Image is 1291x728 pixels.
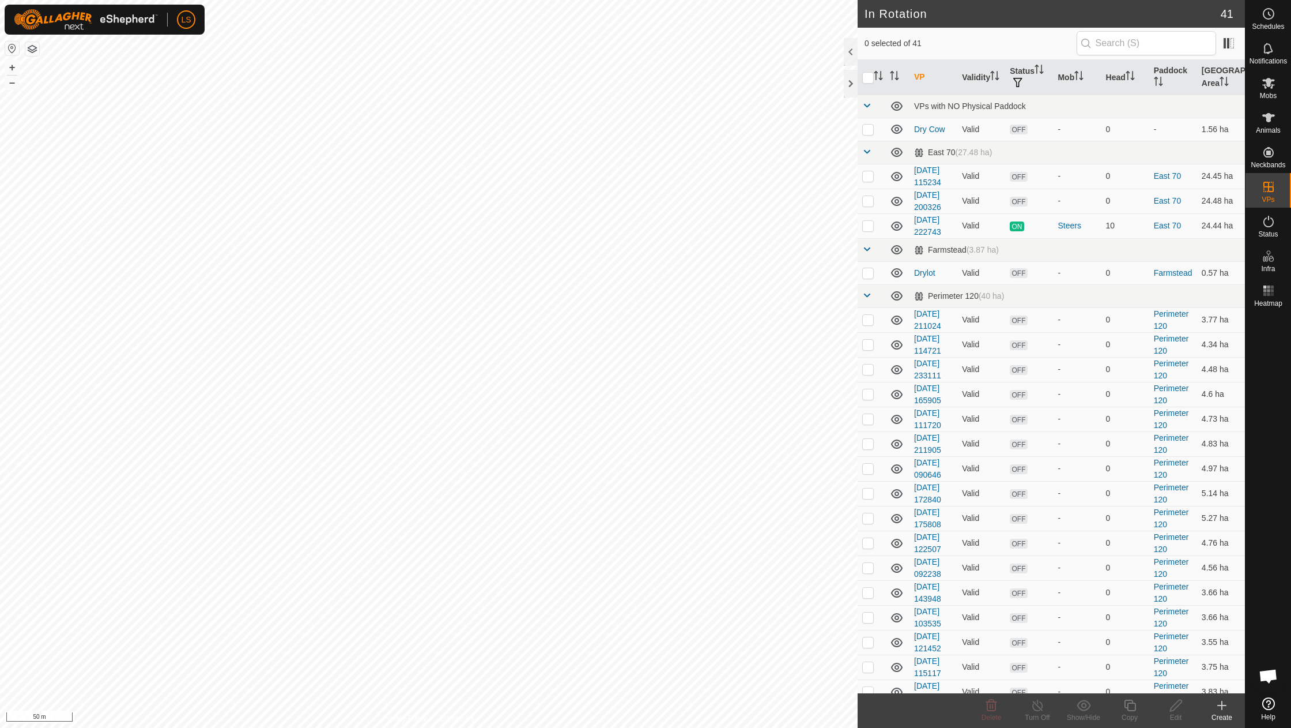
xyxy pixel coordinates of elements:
[1058,388,1096,400] div: -
[957,506,1005,531] td: Valid
[890,73,899,82] p-sorticon: Activate to sort
[1058,587,1096,599] div: -
[1197,630,1245,655] td: 3.55 ha
[1053,60,1101,95] th: Mob
[955,148,992,157] span: (27.48 ha)
[1058,537,1096,549] div: -
[874,73,883,82] p-sorticon: Activate to sort
[914,268,935,277] a: Drylot
[914,582,941,603] a: [DATE] 143948
[1154,656,1189,678] a: Perimeter 120
[914,557,941,579] a: [DATE] 092238
[1154,196,1181,205] a: East 70
[1149,60,1197,95] th: Paddock
[1101,332,1149,357] td: 0
[1197,456,1245,481] td: 4.97 ha
[957,118,1005,141] td: Valid
[1058,267,1096,279] div: -
[1010,564,1027,573] span: OFF
[1254,300,1282,307] span: Heatmap
[1250,58,1287,65] span: Notifications
[914,433,941,455] a: [DATE] 211905
[1154,681,1189,703] a: Perimeter 120
[982,714,1002,722] span: Delete
[865,37,1077,50] span: 0 selected of 41
[1107,712,1153,723] div: Copy
[914,656,941,678] a: [DATE] 115117
[1058,339,1096,351] div: -
[990,73,999,82] p-sorticon: Activate to sort
[914,190,941,212] a: [DATE] 200326
[1199,712,1245,723] div: Create
[1010,514,1027,524] span: OFF
[1060,712,1107,723] div: Show/Hide
[1154,632,1189,653] a: Perimeter 120
[1010,489,1027,499] span: OFF
[1010,415,1027,425] span: OFF
[14,9,158,30] img: Gallagher Logo
[1058,220,1096,232] div: Steers
[1197,118,1245,141] td: 1.56 ha
[1220,78,1229,88] p-sorticon: Activate to sort
[914,384,941,405] a: [DATE] 165905
[1251,659,1286,693] div: Open chat
[957,431,1005,456] td: Valid
[1245,693,1291,725] a: Help
[957,60,1005,95] th: Validity
[1010,365,1027,375] span: OFF
[914,359,941,380] a: [DATE] 233111
[1101,556,1149,580] td: 0
[1010,172,1027,182] span: OFF
[5,61,19,74] button: +
[957,580,1005,605] td: Valid
[1010,688,1027,697] span: OFF
[957,382,1005,407] td: Valid
[1101,456,1149,481] td: 0
[1261,714,1275,721] span: Help
[1154,359,1189,380] a: Perimeter 120
[1197,655,1245,680] td: 3.75 ha
[957,655,1005,680] td: Valid
[1154,508,1189,529] a: Perimeter 120
[957,189,1005,213] td: Valid
[1154,532,1189,554] a: Perimeter 120
[957,332,1005,357] td: Valid
[957,680,1005,704] td: Valid
[1101,605,1149,630] td: 0
[914,309,941,331] a: [DATE] 211024
[1101,580,1149,605] td: 0
[1010,539,1027,549] span: OFF
[1058,611,1096,624] div: -
[1058,170,1096,182] div: -
[957,605,1005,630] td: Valid
[1154,582,1189,603] a: Perimeter 120
[914,166,941,187] a: [DATE] 115234
[1101,655,1149,680] td: 0
[1010,588,1027,598] span: OFF
[1058,661,1096,673] div: -
[1010,340,1027,350] span: OFF
[1256,127,1281,134] span: Animals
[1058,562,1096,574] div: -
[957,531,1005,556] td: Valid
[1058,487,1096,500] div: -
[914,632,941,653] a: [DATE] 121452
[1101,680,1149,704] td: 0
[909,60,957,95] th: VP
[1058,636,1096,648] div: -
[1197,605,1245,630] td: 3.66 ha
[1154,221,1181,230] a: East 70
[1101,407,1149,431] td: 0
[1197,213,1245,238] td: 24.44 ha
[1154,408,1189,430] a: Perimeter 120
[914,681,941,703] a: [DATE] 184512
[1197,261,1245,284] td: 0.57 ha
[1010,316,1027,325] span: OFF
[1197,307,1245,332] td: 3.77 ha
[1154,557,1189,579] a: Perimeter 120
[1074,73,1084,82] p-sorticon: Activate to sort
[1154,458,1189,479] a: Perimeter 120
[1197,164,1245,189] td: 24.45 ha
[967,245,999,254] span: (3.87 ha)
[1010,663,1027,673] span: OFF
